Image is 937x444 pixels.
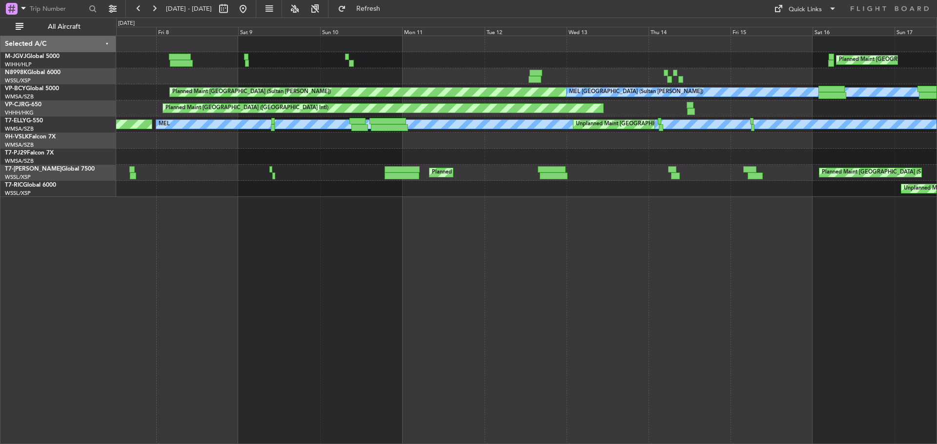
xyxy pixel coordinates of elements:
[5,86,59,92] a: VP-BCYGlobal 5000
[5,166,61,172] span: T7-[PERSON_NAME]
[5,182,23,188] span: T7-RIC
[5,150,54,156] a: T7-PJ29Falcon 7X
[5,118,26,124] span: T7-ELLY
[5,190,31,197] a: WSSL/XSP
[432,165,586,180] div: Planned Maint [GEOGRAPHIC_DATA] ([GEOGRAPHIC_DATA])
[5,134,56,140] a: 9H-VSLKFalcon 7X
[5,141,34,149] a: WMSA/SZB
[348,5,389,12] span: Refresh
[5,109,34,116] a: VHHH/HKG
[166,4,212,13] span: [DATE] - [DATE]
[5,102,25,108] span: VP-CJR
[576,117,741,132] div: Unplanned Maint [GEOGRAPHIC_DATA] (Sultan [PERSON_NAME])
[5,157,34,165] a: WMSA/SZB
[5,77,31,84] a: WSSL/XSP
[813,27,895,36] div: Sat 16
[30,1,86,16] input: Trip Number
[485,27,567,36] div: Tue 12
[5,61,32,68] a: WIHH/HLP
[5,93,34,100] a: WMSA/SZB
[118,19,135,28] div: [DATE]
[5,70,27,76] span: N8998K
[731,27,813,36] div: Fri 15
[567,27,649,36] div: Wed 13
[5,54,26,59] span: M-JGVJ
[5,150,27,156] span: T7-PJ29
[238,27,320,36] div: Sat 9
[172,85,331,99] div: Planned Maint [GEOGRAPHIC_DATA] (Sultan [PERSON_NAME])
[159,117,170,132] div: MEL
[5,134,29,140] span: 9H-VSLK
[5,54,60,59] a: M-JGVJGlobal 5000
[402,27,484,36] div: Mon 11
[649,27,731,36] div: Thu 14
[5,166,95,172] a: T7-[PERSON_NAME]Global 7500
[5,125,34,133] a: WMSA/SZB
[5,118,43,124] a: T7-ELLYG-550
[5,182,56,188] a: T7-RICGlobal 6000
[5,70,61,76] a: N8998KGlobal 6000
[25,23,103,30] span: All Aircraft
[789,5,822,15] div: Quick Links
[5,86,26,92] span: VP-BCY
[5,174,31,181] a: WSSL/XSP
[320,27,402,36] div: Sun 10
[11,19,106,35] button: All Aircraft
[333,1,392,17] button: Refresh
[769,1,841,17] button: Quick Links
[165,101,328,116] div: Planned Maint [GEOGRAPHIC_DATA] ([GEOGRAPHIC_DATA] Intl)
[156,27,238,36] div: Fri 8
[569,85,703,99] div: MEL [GEOGRAPHIC_DATA] (Sultan [PERSON_NAME])
[822,165,937,180] div: Planned Maint [GEOGRAPHIC_DATA] (Seletar)
[5,102,41,108] a: VP-CJRG-650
